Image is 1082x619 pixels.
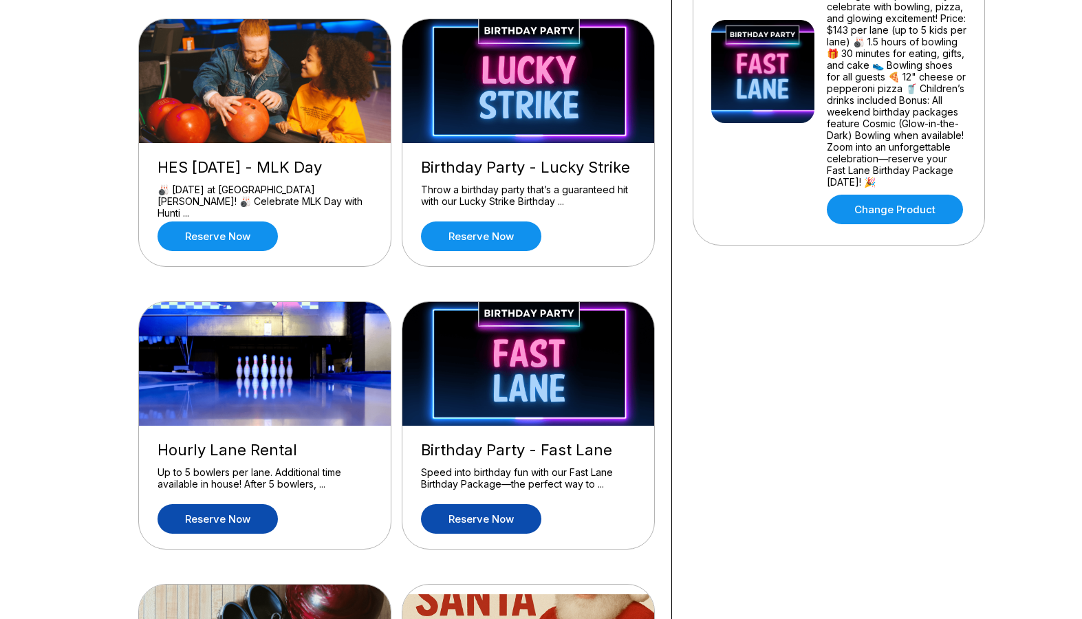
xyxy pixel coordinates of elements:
[139,302,392,426] img: Hourly Lane Rental
[421,221,541,251] a: Reserve now
[158,466,372,490] div: Up to 5 bowlers per lane. Additional time available in house! After 5 bowlers, ...
[158,504,278,534] a: Reserve now
[158,441,372,459] div: Hourly Lane Rental
[421,504,541,534] a: Reserve now
[402,302,656,426] img: Birthday Party - Fast Lane
[827,195,963,224] a: Change Product
[421,158,636,177] div: Birthday Party - Lucky Strike
[158,184,372,208] div: 🎳 [DATE] at [GEOGRAPHIC_DATA][PERSON_NAME]! 🎳 Celebrate MLK Day with Hunti ...
[711,20,814,123] img: Birthday Party - Fast Lane
[158,221,278,251] a: Reserve now
[421,441,636,459] div: Birthday Party - Fast Lane
[421,466,636,490] div: Speed into birthday fun with our Fast Lane Birthday Package—the perfect way to ...
[139,19,392,143] img: HES Spirit Day - MLK Day
[421,184,636,208] div: Throw a birthday party that’s a guaranteed hit with our Lucky Strike Birthday ...
[402,19,656,143] img: Birthday Party - Lucky Strike
[158,158,372,177] div: HES [DATE] - MLK Day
